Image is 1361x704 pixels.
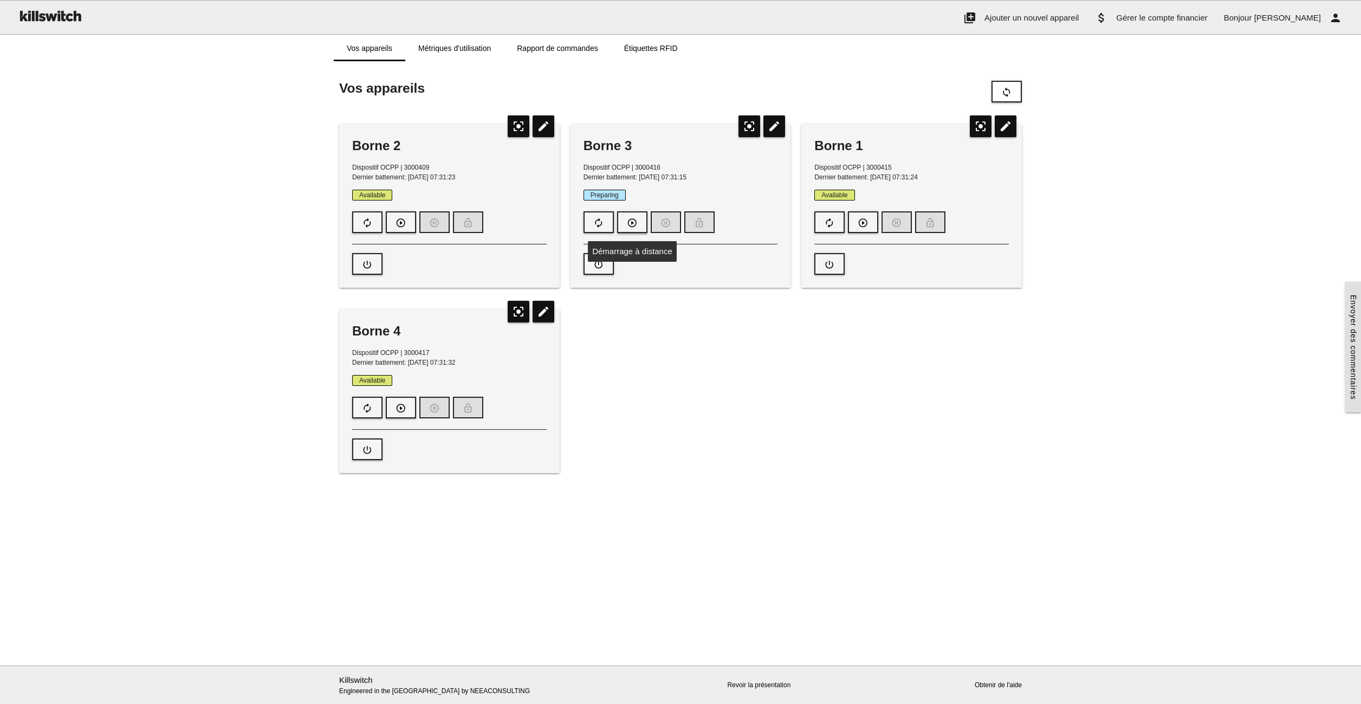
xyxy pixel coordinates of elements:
button: sync [991,81,1022,102]
i: power_settings_new [362,440,373,460]
span: [PERSON_NAME] [1254,13,1321,22]
i: center_focus_strong [508,115,529,137]
span: Available [352,375,392,386]
button: autorenew [352,397,383,418]
span: Dispositif OCPP | 3000417 [352,349,429,357]
button: power_settings_new [814,253,845,275]
span: Dernier battement: [DATE] 07:31:15 [584,173,687,181]
i: sync [1001,82,1012,102]
i: edit [533,301,554,322]
div: Borne 1 [814,137,1009,154]
a: Étiquettes RFID [611,35,691,61]
a: Rapport de commandes [504,35,611,61]
i: attach_money [1095,1,1108,35]
button: autorenew [584,211,614,233]
span: Available [814,190,854,201]
i: person [1329,1,1342,35]
img: ks-logo-black-160-b.png [16,1,83,31]
button: autorenew [814,211,845,233]
button: power_settings_new [584,253,614,275]
i: center_focus_strong [970,115,991,137]
span: Ajouter un nouvel appareil [984,13,1079,22]
button: play_circle_outline [848,211,878,233]
span: Dispositif OCPP | 3000409 [352,164,429,171]
i: edit [995,115,1016,137]
div: Borne 4 [352,322,547,340]
i: center_focus_strong [508,301,529,322]
i: autorenew [362,212,373,233]
button: play_circle_outline [386,211,416,233]
span: Gérer le compte financier [1116,13,1207,22]
i: power_settings_new [362,254,373,275]
div: Borne 3 [584,137,778,154]
span: Dernier battement: [DATE] 07:31:24 [814,173,918,181]
span: Dernier battement: [DATE] 07:31:23 [352,173,456,181]
a: Killswitch [339,675,373,684]
a: Vos appareils [334,35,405,61]
i: power_settings_new [824,254,835,275]
i: edit [533,115,554,137]
span: Bonjour [1224,13,1252,22]
span: Dispositif OCPP | 3000415 [814,164,891,171]
i: autorenew [593,212,604,233]
span: Dernier battement: [DATE] 07:31:32 [352,359,456,366]
button: power_settings_new [352,438,383,460]
i: add_to_photos [963,1,976,35]
span: Available [352,190,392,201]
button: play_circle_outline [617,211,647,233]
i: play_circle_outline [396,212,406,233]
i: power_settings_new [593,254,604,275]
button: power_settings_new [352,253,383,275]
i: edit [763,115,785,137]
span: Vos appareils [339,81,425,95]
span: Dispositif OCPP | 3000416 [584,164,660,171]
button: autorenew [352,211,383,233]
a: Revoir la présentation [728,681,791,689]
a: Envoyer des commentaires [1345,282,1361,413]
i: center_focus_strong [738,115,760,137]
i: autorenew [824,212,835,233]
button: play_circle_outline [386,397,416,418]
i: play_circle_outline [396,398,406,418]
p: Engineered in the [GEOGRAPHIC_DATA] by NEEACONSULTING [339,674,560,696]
span: Preparing [584,190,626,201]
div: Borne 2 [352,137,547,154]
i: autorenew [362,398,373,418]
i: play_circle_outline [627,212,638,233]
a: Métriques d'utilisation [405,35,504,61]
a: Obtenir de l'aide [975,681,1022,689]
i: play_circle_outline [858,212,869,233]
